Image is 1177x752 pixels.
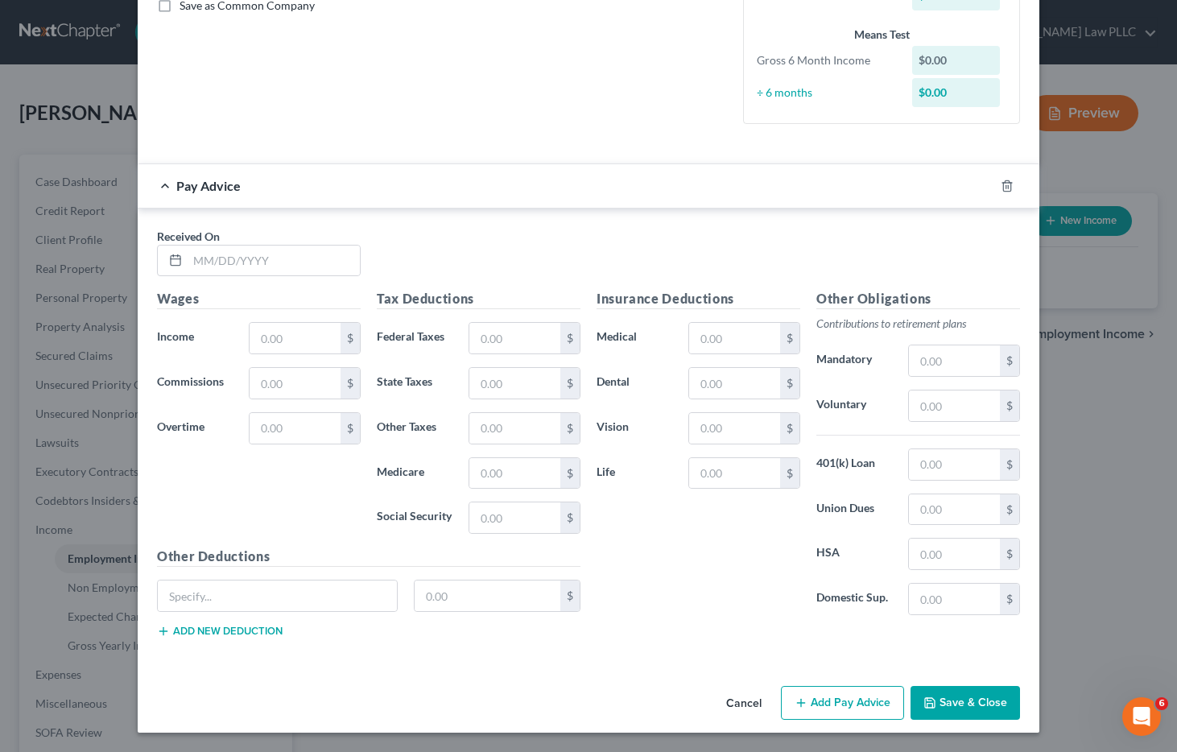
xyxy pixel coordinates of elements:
label: Social Security [369,502,460,534]
div: $ [560,502,580,533]
div: $ [341,413,360,444]
div: $ [560,368,580,399]
label: 401(k) Loan [808,448,900,481]
input: 0.00 [689,323,780,353]
input: 0.00 [469,323,560,353]
input: 0.00 [469,413,560,444]
div: $ [1000,584,1019,614]
label: Overtime [149,412,241,444]
label: Commissions [149,367,241,399]
div: Gross 6 Month Income [749,52,904,68]
label: Voluntary [808,390,900,422]
input: 0.00 [469,502,560,533]
span: Income [157,329,194,343]
input: 0.00 [689,458,780,489]
div: $0.00 [912,46,1001,75]
label: State Taxes [369,367,460,399]
input: 0.00 [909,449,1000,480]
div: $ [560,413,580,444]
span: 6 [1155,697,1168,710]
div: $ [560,323,580,353]
button: Add new deduction [157,625,283,638]
label: Union Dues [808,494,900,526]
label: Dental [588,367,680,399]
div: $ [560,458,580,489]
h5: Wages [157,289,361,309]
label: Medical [588,322,680,354]
div: $ [780,458,799,489]
label: Federal Taxes [369,322,460,354]
div: ÷ 6 months [749,85,904,101]
input: 0.00 [909,390,1000,421]
div: $ [1000,345,1019,376]
div: Means Test [757,27,1006,43]
input: Specify... [158,581,397,611]
div: $ [1000,449,1019,480]
h5: Tax Deductions [377,289,580,309]
button: Save & Close [911,686,1020,720]
div: $ [780,368,799,399]
span: Pay Advice [176,178,241,193]
div: $ [780,323,799,353]
label: Vision [588,412,680,444]
h5: Other Deductions [157,547,580,567]
input: 0.00 [469,458,560,489]
input: 0.00 [909,539,1000,569]
div: $0.00 [912,78,1001,107]
input: 0.00 [250,413,341,444]
input: MM/DD/YYYY [188,246,360,276]
div: $ [1000,494,1019,525]
input: 0.00 [909,494,1000,525]
input: 0.00 [250,368,341,399]
button: Cancel [713,688,774,720]
input: 0.00 [415,581,561,611]
input: 0.00 [469,368,560,399]
input: 0.00 [250,323,341,353]
input: 0.00 [909,345,1000,376]
div: $ [1000,390,1019,421]
h5: Other Obligations [816,289,1020,309]
span: Received On [157,229,220,243]
label: Life [588,457,680,490]
button: Add Pay Advice [781,686,904,720]
input: 0.00 [689,368,780,399]
div: $ [341,368,360,399]
label: Medicare [369,457,460,490]
div: $ [341,323,360,353]
h5: Insurance Deductions [597,289,800,309]
p: Contributions to retirement plans [816,316,1020,332]
label: Other Taxes [369,412,460,444]
label: HSA [808,538,900,570]
label: Mandatory [808,345,900,377]
div: $ [780,413,799,444]
div: $ [560,581,580,611]
input: 0.00 [909,584,1000,614]
iframe: Intercom live chat [1122,697,1161,736]
input: 0.00 [689,413,780,444]
div: $ [1000,539,1019,569]
label: Domestic Sup. [808,583,900,615]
